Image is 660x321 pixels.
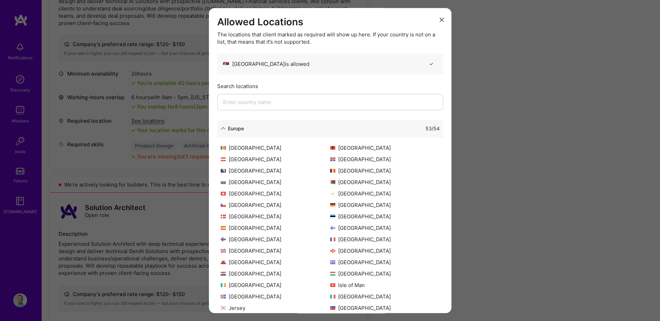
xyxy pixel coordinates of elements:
[330,306,335,310] img: Liechtenstein
[209,8,451,313] div: modal
[330,293,440,300] div: [GEOGRAPHIC_DATA]
[330,190,440,197] div: [GEOGRAPHIC_DATA]
[221,272,226,276] img: Croatia
[221,180,226,184] img: Bulgaria
[221,281,330,289] div: [GEOGRAPHIC_DATA]
[217,83,443,90] div: Search locations
[223,60,309,68] div: [GEOGRAPHIC_DATA] is allowed
[221,157,226,161] img: Austria
[330,169,335,173] img: Belgium
[221,283,226,287] img: Ireland
[330,270,440,277] div: [GEOGRAPHIC_DATA]
[221,249,226,253] img: United Kingdom
[330,192,335,196] img: Cyprus
[330,259,440,266] div: [GEOGRAPHIC_DATA]
[221,226,226,230] img: Spain
[330,295,335,298] img: Italy
[221,247,330,254] div: [GEOGRAPHIC_DATA]
[221,156,330,163] div: [GEOGRAPHIC_DATA]
[330,260,335,264] img: Greece
[221,215,226,218] img: Denmark
[221,259,330,266] div: [GEOGRAPHIC_DATA]
[221,306,226,310] img: Jersey
[330,201,440,209] div: [GEOGRAPHIC_DATA]
[429,61,434,67] i: icon CheckBlack
[217,31,443,45] div: The locations that client marked as required will show up here. If your country is not on a list,...
[330,179,440,186] div: [GEOGRAPHIC_DATA]
[221,179,330,186] div: [GEOGRAPHIC_DATA]
[221,236,330,243] div: [GEOGRAPHIC_DATA]
[221,224,330,232] div: [GEOGRAPHIC_DATA]
[330,272,335,276] img: Hungary
[221,260,226,264] img: Gibraltar
[330,283,335,287] img: Isle of Man
[330,304,440,312] div: [GEOGRAPHIC_DATA]
[221,237,226,241] img: Faroe Islands
[330,247,440,254] div: [GEOGRAPHIC_DATA]
[217,16,443,28] h3: Allowed Locations
[330,215,335,218] img: Estonia
[330,213,440,220] div: [GEOGRAPHIC_DATA]
[330,146,335,150] img: Albania
[221,192,226,196] img: Switzerland
[221,144,330,151] div: [GEOGRAPHIC_DATA]
[440,18,444,22] i: icon Close
[228,125,244,132] div: Europe
[330,203,335,207] img: Germany
[221,293,330,300] div: [GEOGRAPHIC_DATA]
[221,126,226,131] i: icon ArrowDown
[221,167,330,174] div: [GEOGRAPHIC_DATA]
[330,156,440,163] div: [GEOGRAPHIC_DATA]
[221,203,226,207] img: Czech Republic
[330,281,440,289] div: Isle of Man
[330,224,440,232] div: [GEOGRAPHIC_DATA]
[221,201,330,209] div: [GEOGRAPHIC_DATA]
[221,304,330,312] div: Jersey
[330,236,440,243] div: [GEOGRAPHIC_DATA]
[330,157,335,161] img: Åland
[221,146,226,150] img: Andorra
[221,169,226,173] img: Bosnia and Herzegovina
[330,226,335,230] img: Finland
[221,270,330,277] div: [GEOGRAPHIC_DATA]
[221,295,226,298] img: Iceland
[330,144,440,151] div: [GEOGRAPHIC_DATA]
[330,249,335,253] img: Guernsey
[330,180,335,184] img: Belarus
[221,213,330,220] div: [GEOGRAPHIC_DATA]
[330,167,440,174] div: [GEOGRAPHIC_DATA]
[425,125,440,132] div: 53 / 54
[330,237,335,241] img: France
[217,94,443,110] input: Enter country name
[223,60,229,68] span: 🇷🇸
[221,190,330,197] div: [GEOGRAPHIC_DATA]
